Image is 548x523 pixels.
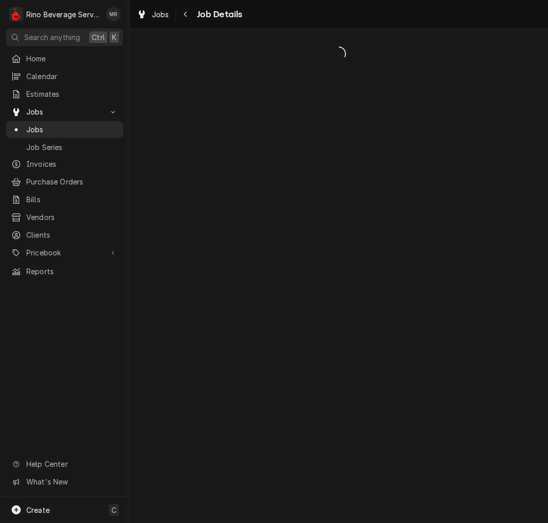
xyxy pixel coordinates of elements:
[6,263,123,280] a: Reports
[6,473,123,490] a: Go to What's New
[26,89,118,99] span: Estimates
[26,159,118,169] span: Invoices
[6,191,123,208] a: Bills
[26,53,118,64] span: Home
[194,8,243,21] span: Job Details
[6,28,123,46] button: Search anythingCtrlK
[111,505,116,515] span: C
[26,9,101,20] div: Rino Beverage Service
[130,43,548,64] span: Loading...
[26,71,118,82] span: Calendar
[26,230,118,240] span: Clients
[26,212,118,222] span: Vendors
[26,506,50,514] span: Create
[6,103,123,120] a: Go to Jobs
[6,456,123,472] a: Go to Help Center
[133,6,173,23] a: Jobs
[26,142,118,153] span: Job Series
[9,7,23,21] div: R
[152,9,169,20] span: Jobs
[24,32,80,43] span: Search anything
[26,176,118,187] span: Purchase Orders
[26,247,103,258] span: Pricebook
[26,459,117,469] span: Help Center
[6,156,123,172] a: Invoices
[92,32,105,43] span: Ctrl
[26,124,118,135] span: Jobs
[6,139,123,156] a: Job Series
[112,32,116,43] span: K
[178,6,194,22] button: Navigate back
[26,106,103,117] span: Jobs
[26,194,118,205] span: Bills
[6,86,123,102] a: Estimates
[26,476,117,487] span: What's New
[6,121,123,138] a: Jobs
[26,266,118,277] span: Reports
[106,7,121,21] div: Melissa Rinehart's Avatar
[9,7,23,21] div: Rino Beverage Service's Avatar
[106,7,121,21] div: MR
[6,244,123,261] a: Go to Pricebook
[6,227,123,243] a: Clients
[6,50,123,67] a: Home
[6,173,123,190] a: Purchase Orders
[6,68,123,85] a: Calendar
[6,209,123,226] a: Vendors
